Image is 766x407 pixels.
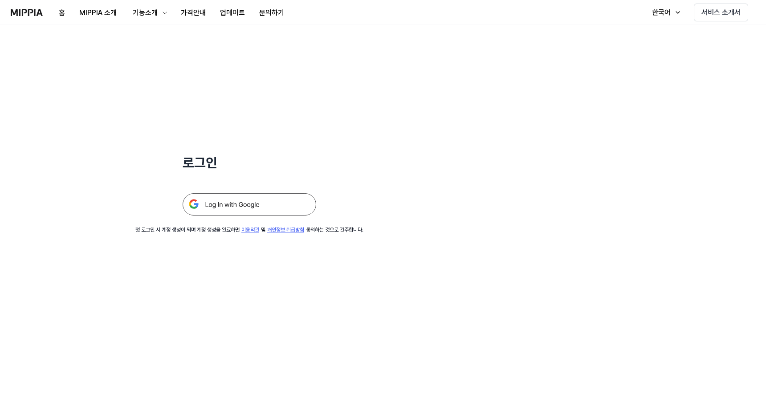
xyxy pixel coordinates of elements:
button: 홈 [52,4,72,22]
img: 구글 로그인 버튼 [183,193,316,216]
a: 이용약관 [241,227,259,233]
a: 업데이트 [213,0,252,25]
button: 업데이트 [213,4,252,22]
button: 기능소개 [124,4,174,22]
div: 한국어 [650,7,672,18]
div: 기능소개 [131,8,159,18]
button: 서비스 소개서 [694,4,748,21]
button: MIPPIA 소개 [72,4,124,22]
a: 개인정보 취급방침 [267,227,304,233]
div: 첫 로그인 시 계정 생성이 되며 계정 생성을 완료하면 및 동의하는 것으로 간주합니다. [135,226,363,234]
h1: 로그인 [183,153,316,172]
button: 한국어 [643,4,687,21]
img: logo [11,9,43,16]
button: 가격안내 [174,4,213,22]
button: 문의하기 [252,4,291,22]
